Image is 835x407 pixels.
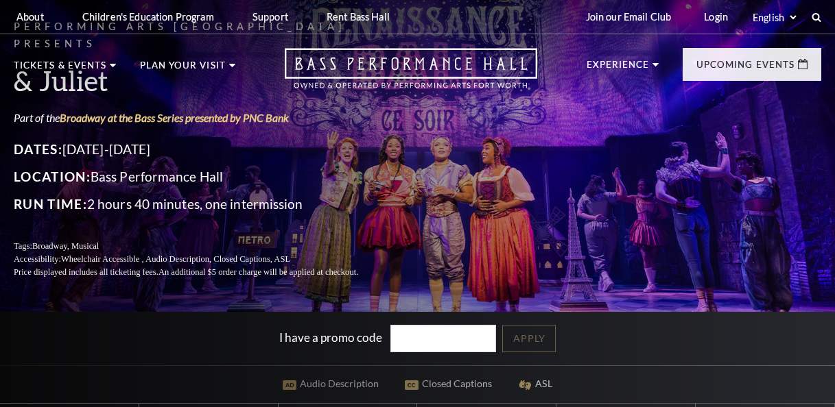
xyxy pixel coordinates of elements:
p: Children's Education Program [82,11,214,23]
p: Support [252,11,288,23]
span: Location: [14,169,91,184]
span: Wheelchair Accessible , Audio Description, Closed Captions, ASL [61,254,290,264]
span: Dates: [14,141,62,157]
a: Broadway at the Bass Series presented by PNC Bank [60,111,289,124]
span: An additional $5 order charge will be applied at checkout. [158,267,358,277]
p: Accessibility: [14,253,391,266]
p: Upcoming Events [696,60,795,77]
p: Experience [587,60,650,77]
span: Broadway, Musical [32,241,99,251]
p: Rent Bass Hall [327,11,390,23]
p: Tags: [14,240,391,253]
select: Select: [750,11,799,24]
p: [DATE]-[DATE] [14,138,391,160]
p: Tickets & Events [14,61,106,77]
p: Price displayed includes all ticketing fees. [14,266,391,279]
p: Plan Your Visit [140,61,226,77]
label: I have a promo code [279,330,382,344]
p: 2 hours 40 minutes, one intermission [14,193,391,215]
p: About [16,11,44,23]
p: Part of the [14,110,391,125]
p: Bass Performance Hall [14,166,391,188]
span: Run Time: [14,196,87,212]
